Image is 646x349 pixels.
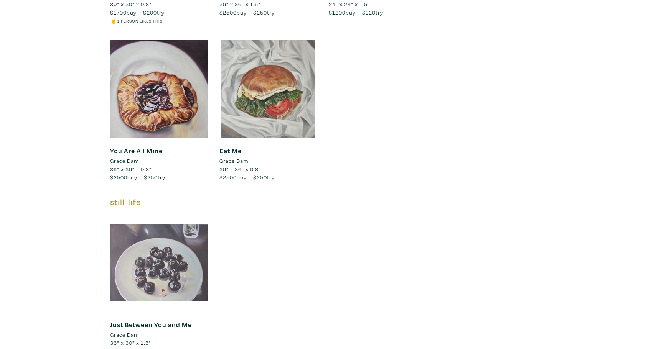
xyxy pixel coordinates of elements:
[219,146,242,155] a: Eat Me
[219,174,237,181] span: $2500
[110,157,139,165] li: Grace Dam
[110,174,127,181] span: $2500
[219,157,317,165] a: Grace Dam
[253,174,267,181] span: $250
[110,331,139,339] li: Grace Dam
[329,0,370,8] span: 24" x 24" x 1.5"
[110,165,152,173] span: 36" x 36" x 0.8"
[110,339,151,346] span: 36" x 30" x 1.5"
[144,174,158,181] span: $250
[253,9,267,16] span: $250
[110,331,208,339] a: Grace Dam
[110,146,163,155] a: You Are All Mine
[219,174,275,181] span: buy — try
[219,157,248,165] li: Grace Dam
[110,197,427,207] h5: still-life
[219,165,261,173] span: 36" x 36" x 0.8"
[219,0,260,8] span: 36" x 36" x 1.5"
[219,9,237,16] span: $2500
[110,16,208,25] li: ☝️
[110,0,152,8] span: 30" x 30" x 0.8"
[329,9,383,16] span: buy — try
[110,174,165,181] span: buy — try
[117,18,163,24] small: 1 person likes this
[143,9,157,16] span: $200
[110,9,127,16] span: $1700
[219,9,275,16] span: buy — try
[110,9,165,16] span: buy — try
[110,157,208,165] a: Grace Dam
[362,9,376,16] span: $120
[329,9,346,16] span: $1200
[110,320,192,329] a: Just Between You and Me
